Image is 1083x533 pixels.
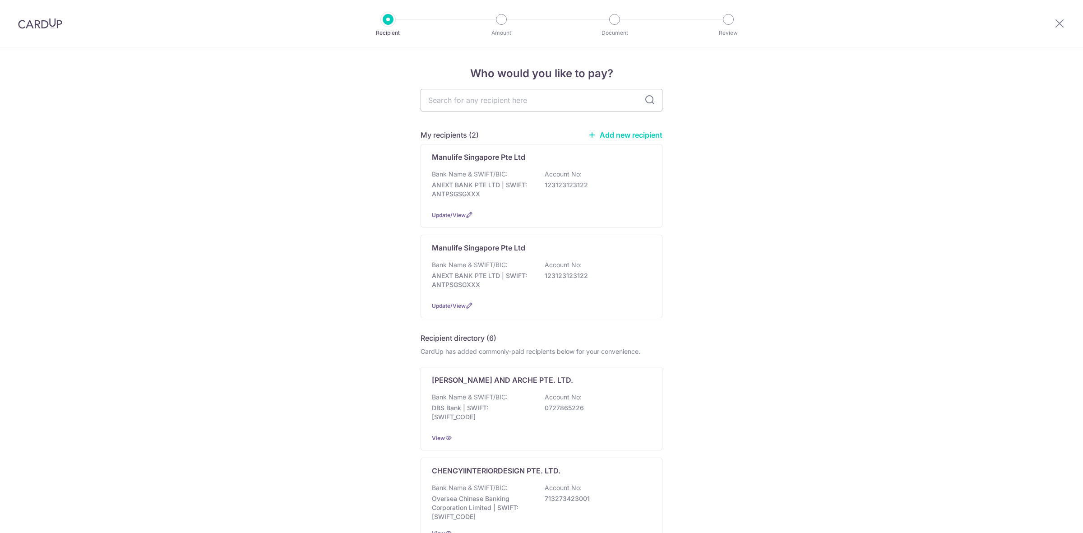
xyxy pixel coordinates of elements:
[432,465,560,476] p: CHENGYIINTERIORDESIGN PTE. LTD.
[432,403,533,422] p: DBS Bank | SWIFT: [SWIFT_CODE]
[695,28,762,37] p: Review
[468,28,535,37] p: Amount
[545,181,646,190] p: 123123123122
[545,271,646,280] p: 123123123122
[432,494,533,521] p: Oversea Chinese Banking Corporation Limited | SWIFT: [SWIFT_CODE]
[545,393,582,402] p: Account No:
[432,170,508,179] p: Bank Name & SWIFT/BIC:
[421,130,479,140] h5: My recipients (2)
[432,435,445,441] a: View
[432,152,525,162] p: Manulife Singapore Pte Ltd
[421,89,662,111] input: Search for any recipient here
[432,375,573,385] p: [PERSON_NAME] AND ARCHE PTE. LTD.
[421,65,662,82] h4: Who would you like to pay?
[432,242,525,253] p: Manulife Singapore Pte Ltd
[432,271,533,289] p: ANEXT BANK PTE LTD | SWIFT: ANTPSGSGXXX
[545,494,646,503] p: 713273423001
[18,18,62,29] img: CardUp
[432,302,466,309] a: Update/View
[545,170,582,179] p: Account No:
[545,483,582,492] p: Account No:
[1025,506,1074,528] iframe: Opens a widget where you can find more information
[545,403,646,412] p: 0727865226
[432,181,533,199] p: ANEXT BANK PTE LTD | SWIFT: ANTPSGSGXXX
[432,212,466,218] a: Update/View
[545,260,582,269] p: Account No:
[581,28,648,37] p: Document
[432,260,508,269] p: Bank Name & SWIFT/BIC:
[432,483,508,492] p: Bank Name & SWIFT/BIC:
[588,130,662,139] a: Add new recipient
[432,393,508,402] p: Bank Name & SWIFT/BIC:
[355,28,421,37] p: Recipient
[421,333,496,343] h5: Recipient directory (6)
[421,347,662,356] div: CardUp has added commonly-paid recipients below for your convenience.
